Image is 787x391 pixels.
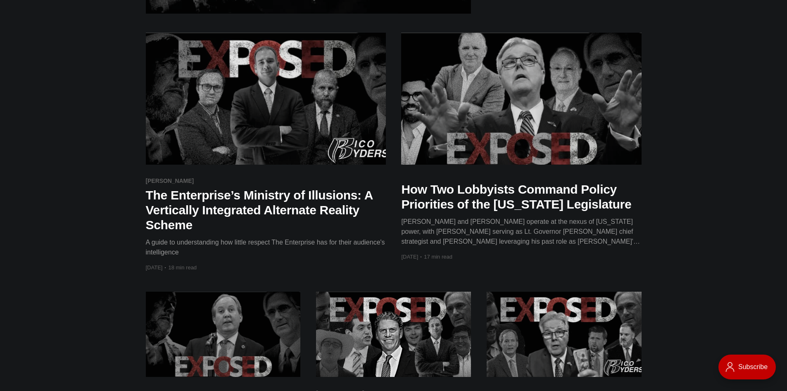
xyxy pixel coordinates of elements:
[401,33,641,165] img: How Two Lobbyists Command Policy Priorities of the Texas Legislature
[146,237,386,257] div: A guide to understanding how little respect The Enterprise has for their audience's intelligence
[165,262,197,273] span: 18 min read
[146,33,386,165] img: The Enterprise’s Ministry of Illusions: A Vertically Integrated Alternate Reality Scheme
[401,217,641,247] div: [PERSON_NAME] and [PERSON_NAME] operate at the nexus of [US_STATE] power, with [PERSON_NAME] serv...
[146,178,194,184] span: [PERSON_NAME]
[146,188,386,233] h2: The Enterprise’s Ministry of Illusions: A Vertically Integrated Alternate Reality Scheme
[146,178,386,257] a: [PERSON_NAME] The Enterprise’s Ministry of Illusions: A Vertically Integrated Alternate Reality S...
[711,350,787,391] iframe: portal-trigger
[421,252,452,262] span: 17 min read
[146,262,163,273] time: [DATE]
[487,292,642,377] img: Explosive Lawsuit Alleges Witness Tampering in Paxton Impeachment
[401,252,418,262] time: [DATE]
[401,178,641,247] a: How Two Lobbyists Command Policy Priorities of the [US_STATE] Legislature [PERSON_NAME] and [PERS...
[401,182,641,212] h2: How Two Lobbyists Command Policy Priorities of the [US_STATE] Legislature
[146,292,301,377] img: Why The Enterprise Still Defends Ken Paxton Despite His Perpetual Adultery
[316,292,471,377] img: The Antisemitism Defense Machine Protecting Bo French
